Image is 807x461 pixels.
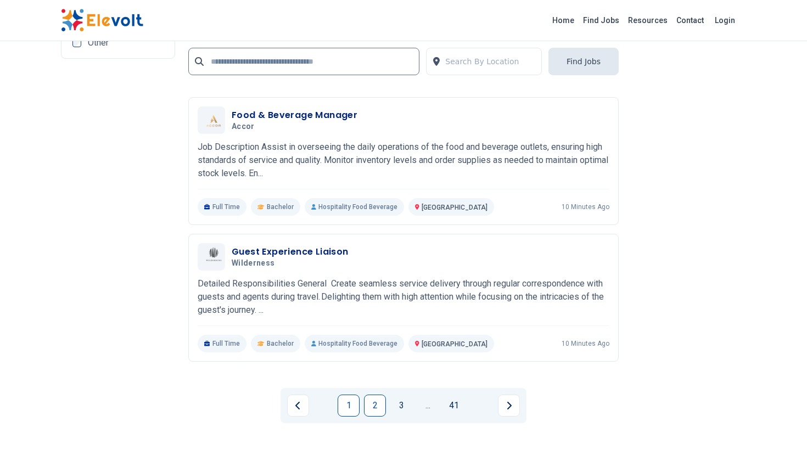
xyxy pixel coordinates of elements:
p: Detailed Responsibilities General Create seamless service delivery through regular correspondence... [198,277,609,317]
a: Previous page [287,395,309,417]
a: Page 3 [390,395,412,417]
a: Find Jobs [579,12,624,29]
p: 10 minutes ago [562,339,609,348]
span: [GEOGRAPHIC_DATA] [422,204,487,211]
span: [GEOGRAPHIC_DATA] [422,340,487,348]
span: Other [88,38,109,47]
iframe: Advertisement [61,68,175,397]
span: Wilderness [232,258,275,268]
span: Bachelor [267,339,294,348]
p: Hospitality Food Beverage [305,335,404,352]
input: Other [72,38,81,47]
img: Elevolt [61,9,143,32]
iframe: Chat Widget [752,408,807,461]
p: Full Time [198,198,246,216]
h3: Food & Beverage Manager [232,109,357,122]
a: AccorFood & Beverage ManagerAccorJob Description Assist in overseeing the daily operations of the... [198,106,609,216]
a: Home [548,12,579,29]
ul: Pagination [287,395,520,417]
h3: Guest Experience Liaison [232,245,349,258]
a: WildernessGuest Experience LiaisonWildernessDetailed Responsibilities General Create seamless ser... [198,243,609,352]
p: Job Description Assist in overseeing the daily operations of the food and beverage outlets, ensur... [198,140,609,180]
a: Page 2 [364,395,386,417]
p: Hospitality Food Beverage [305,198,404,216]
a: Contact [672,12,708,29]
p: 10 minutes ago [562,203,609,211]
a: Login [708,9,742,31]
iframe: Advertisement [632,59,746,388]
a: Page 41 [443,395,465,417]
a: Resources [624,12,672,29]
a: Page 1 is your current page [338,395,360,417]
a: Next page [498,395,520,417]
button: Find Jobs [548,48,619,75]
span: Accor [232,122,255,132]
p: Full Time [198,335,246,352]
img: Accor [200,114,222,127]
img: Wilderness [200,248,222,267]
span: Bachelor [267,203,294,211]
a: Jump forward [417,395,439,417]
